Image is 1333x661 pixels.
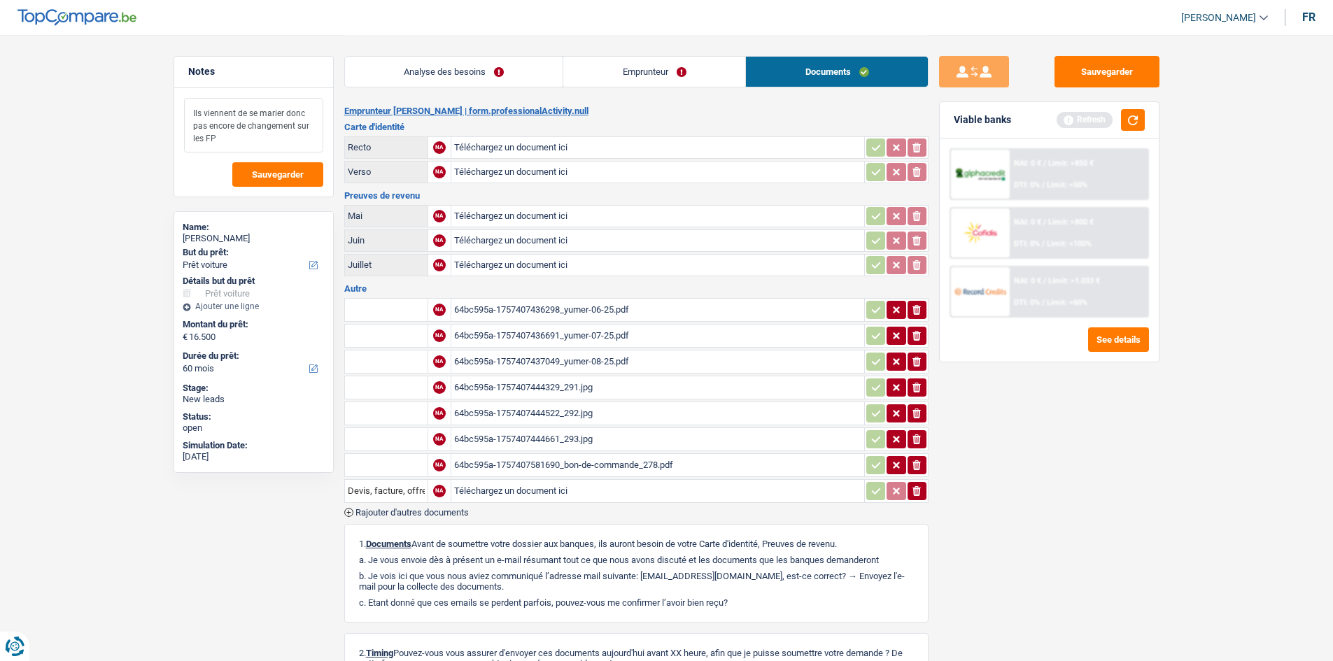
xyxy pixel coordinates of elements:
[252,170,304,179] span: Sauvegarder
[348,166,425,177] div: Verso
[1088,327,1149,352] button: See details
[433,329,446,342] div: NA
[1047,298,1087,307] span: Limit: <60%
[344,508,469,517] button: Rajouter d'autres documents
[954,166,1006,183] img: AlphaCredit
[1170,6,1268,29] a: [PERSON_NAME]
[355,508,469,517] span: Rajouter d'autres documents
[183,411,325,422] div: Status:
[183,247,322,258] label: But du prêt:
[433,407,446,420] div: NA
[1043,276,1046,285] span: /
[433,433,446,446] div: NA
[1014,159,1041,168] span: NAI: 0 €
[348,211,425,221] div: Mai
[183,222,325,233] div: Name:
[433,485,446,497] div: NA
[1014,180,1040,190] span: DTI: 0%
[1014,218,1041,227] span: NAI: 0 €
[1047,180,1087,190] span: Limit: <50%
[359,555,914,565] p: a. Je vous envoie dès à présent un e-mail résumant tout ce que nous avons discuté et les doc...
[183,422,325,434] div: open
[563,57,745,87] a: Emprunteur
[344,284,929,293] h3: Autre
[1048,218,1094,227] span: Limit: >800 €
[454,325,861,346] div: 64bc595a-1757407436691_yumer-07-25.pdf
[433,304,446,316] div: NA
[188,66,319,78] h5: Notes
[1047,239,1092,248] span: Limit: <100%
[454,455,861,476] div: 64bc595a-1757407581690_bon-de-commande_278.pdf
[344,122,929,132] h3: Carte d'identité
[433,166,446,178] div: NA
[433,381,446,394] div: NA
[348,235,425,246] div: Juin
[183,332,188,343] span: €
[1042,298,1045,307] span: /
[454,403,861,424] div: 64bc595a-1757407444522_292.jpg
[1042,239,1045,248] span: /
[345,57,563,87] a: Analyse des besoins
[1014,298,1040,307] span: DTI: 0%
[17,9,136,26] img: TopCompare Logo
[183,319,322,330] label: Montant du prêt:
[359,539,914,549] p: 1. Avant de soumettre votre dossier aux banques, ils auront besoin de votre Carte d'identité, Pre...
[232,162,323,187] button: Sauvegarder
[1302,10,1316,24] div: fr
[183,350,322,362] label: Durée du prêt:
[366,539,411,549] span: Documents
[183,383,325,394] div: Stage:
[183,440,325,451] div: Simulation Date:
[344,106,929,117] h2: Emprunteur [PERSON_NAME] | form.professionalActivity.null
[348,260,425,270] div: Juillet
[454,377,861,398] div: 64bc595a-1757407444329_291.jpg
[454,299,861,320] div: 64bc595a-1757407436298_yumer-06-25.pdf
[344,191,929,200] h3: Preuves de revenu
[1055,56,1159,87] button: Sauvegarder
[183,276,325,287] div: Détails but du prêt
[348,142,425,152] div: Recto
[1014,239,1040,248] span: DTI: 0%
[183,233,325,244] div: [PERSON_NAME]
[183,394,325,405] div: New leads
[433,141,446,154] div: NA
[359,597,914,608] p: c. Etant donné que ces emails se perdent parfois, pouvez-vous me confirmer l’avoir bien reçu?
[1043,218,1046,227] span: /
[183,301,325,311] div: Ajouter une ligne
[359,571,914,592] p: b. Je vois ici que vous nous aviez communiqué l’adresse mail suivante: [EMAIL_ADDRESS][DOMAIN_NA...
[1057,112,1113,127] div: Refresh
[746,57,928,87] a: Documents
[433,459,446,471] div: NA
[433,355,446,368] div: NA
[454,429,861,450] div: 64bc595a-1757407444661_293.jpg
[433,210,446,222] div: NA
[1048,159,1094,168] span: Limit: >850 €
[954,278,1006,304] img: Record Credits
[954,220,1006,246] img: Cofidis
[954,114,1011,126] div: Viable banks
[366,648,393,658] span: Timing
[433,234,446,247] div: NA
[1043,159,1046,168] span: /
[433,259,446,271] div: NA
[1181,12,1256,24] span: [PERSON_NAME]
[454,351,861,372] div: 64bc595a-1757407437049_yumer-08-25.pdf
[1048,276,1100,285] span: Limit: >1.033 €
[183,451,325,462] div: [DATE]
[1014,276,1041,285] span: NAI: 0 €
[1042,180,1045,190] span: /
